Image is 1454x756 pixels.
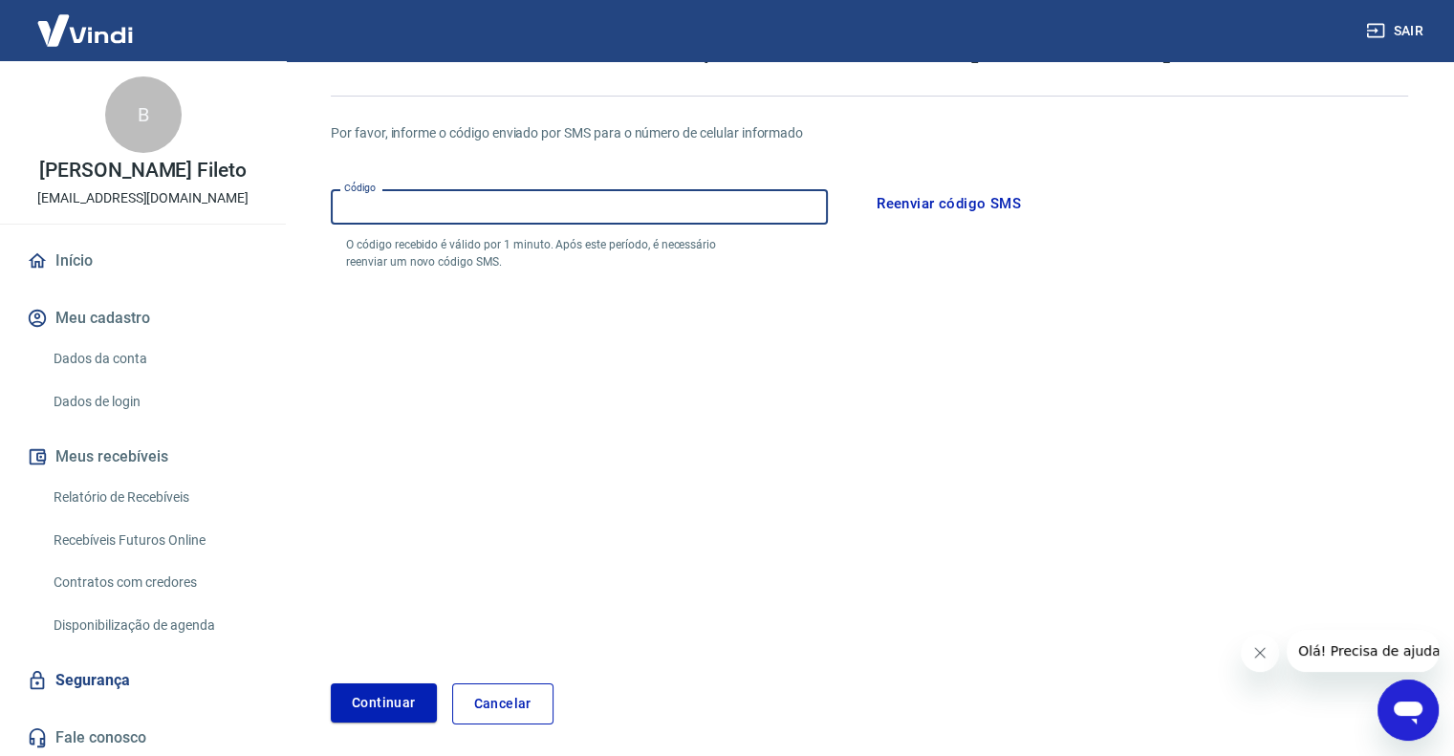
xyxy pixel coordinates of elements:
[331,683,437,723] button: Continuar
[331,123,1408,143] h6: Por favor, informe o código enviado por SMS para o número de celular informado
[344,181,376,195] label: Código
[1287,630,1439,672] iframe: Mensagem da empresa
[46,382,263,421] a: Dados de login
[46,521,263,560] a: Recebíveis Futuros Online
[23,659,263,702] a: Segurança
[346,236,751,270] p: O código recebido é válido por 1 minuto. Após este período, é necessário reenviar um novo código ...
[866,184,1031,224] button: Reenviar código SMS
[1362,13,1431,49] button: Sair
[11,13,161,29] span: Olá! Precisa de ajuda?
[23,240,263,282] a: Início
[39,161,247,181] p: [PERSON_NAME] Fileto
[46,478,263,517] a: Relatório de Recebíveis
[23,297,263,339] button: Meu cadastro
[46,339,263,378] a: Dados da conta
[1241,634,1279,672] iframe: Fechar mensagem
[23,436,263,478] button: Meus recebíveis
[452,683,553,724] a: Cancelar
[46,563,263,602] a: Contratos com credores
[46,606,263,645] a: Disponibilização de agenda
[23,1,147,59] img: Vindi
[1378,680,1439,741] iframe: Botão para abrir a janela de mensagens
[105,76,182,153] div: B
[37,188,249,208] p: [EMAIL_ADDRESS][DOMAIN_NAME]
